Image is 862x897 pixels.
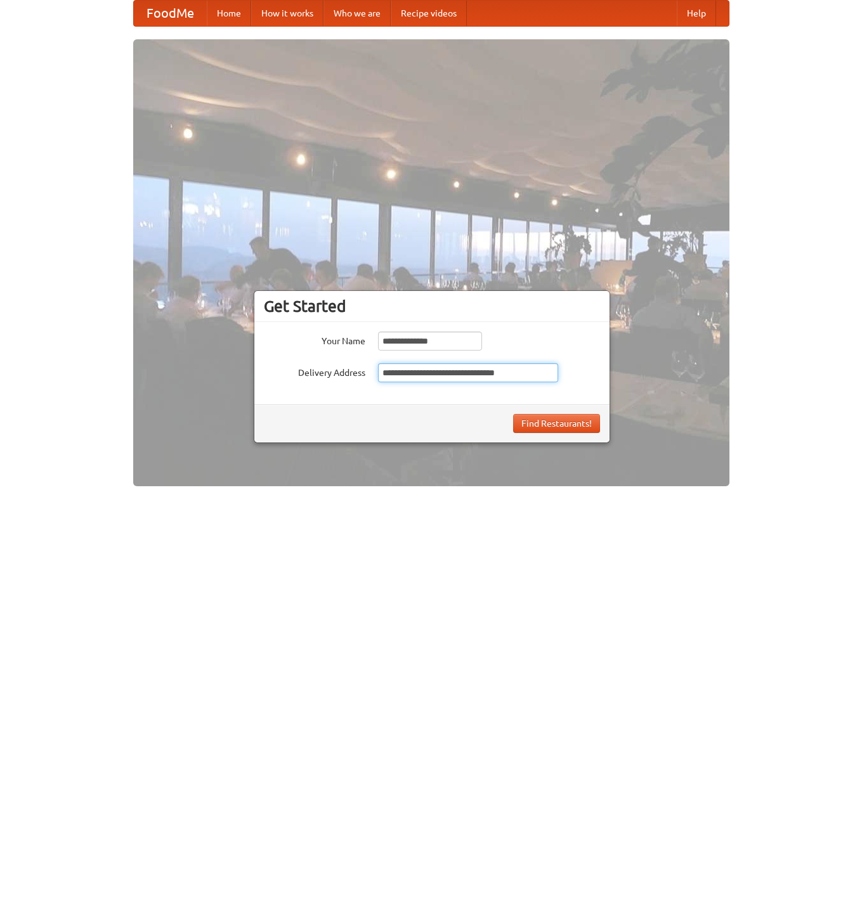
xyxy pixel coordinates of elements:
a: Help [677,1,716,26]
a: Who we are [323,1,391,26]
a: How it works [251,1,323,26]
label: Your Name [264,332,365,347]
h3: Get Started [264,297,600,316]
a: FoodMe [134,1,207,26]
a: Home [207,1,251,26]
a: Recipe videos [391,1,467,26]
button: Find Restaurants! [513,414,600,433]
label: Delivery Address [264,363,365,379]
